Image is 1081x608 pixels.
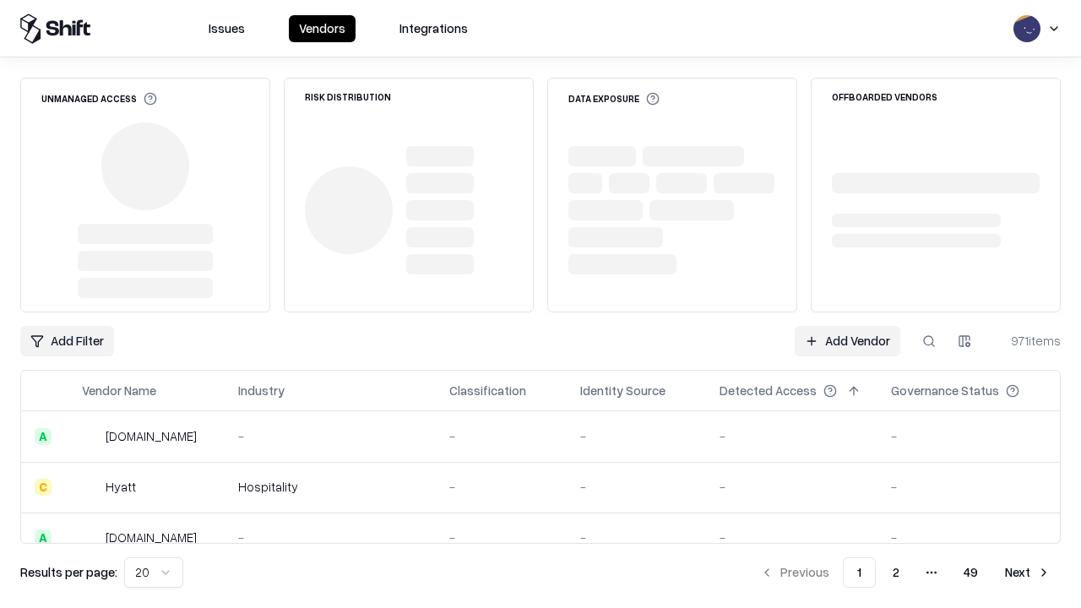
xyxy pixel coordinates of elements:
button: Next [995,557,1061,588]
div: Identity Source [580,382,665,399]
div: Classification [449,382,526,399]
nav: pagination [750,557,1061,588]
div: - [891,529,1046,546]
div: - [449,478,553,496]
div: 971 items [993,332,1061,350]
img: Hyatt [82,479,99,496]
div: - [580,529,693,546]
div: Offboarded Vendors [832,92,937,101]
button: Issues [198,15,255,42]
div: A [35,529,52,546]
div: - [891,478,1046,496]
div: Detected Access [720,382,817,399]
img: intrado.com [82,428,99,445]
p: Results per page: [20,563,117,581]
div: Hospitality [238,478,422,496]
div: - [449,529,553,546]
button: Add Filter [20,326,114,356]
div: Vendor Name [82,382,156,399]
div: - [449,427,553,445]
a: Add Vendor [795,326,900,356]
button: 1 [843,557,876,588]
button: 49 [950,557,991,588]
div: Hyatt [106,478,136,496]
div: - [580,427,693,445]
div: A [35,428,52,445]
div: [DOMAIN_NAME] [106,427,197,445]
div: - [238,427,422,445]
div: Risk Distribution [305,92,391,101]
div: - [720,427,864,445]
div: - [580,478,693,496]
img: primesec.co.il [82,529,99,546]
div: Unmanaged Access [41,92,157,106]
div: [DOMAIN_NAME] [106,529,197,546]
button: Integrations [389,15,478,42]
div: Governance Status [891,382,999,399]
div: C [35,479,52,496]
div: Data Exposure [568,92,660,106]
div: - [238,529,422,546]
button: Vendors [289,15,356,42]
button: 2 [879,557,913,588]
div: Industry [238,382,285,399]
div: - [720,529,864,546]
div: - [720,478,864,496]
div: - [891,427,1046,445]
